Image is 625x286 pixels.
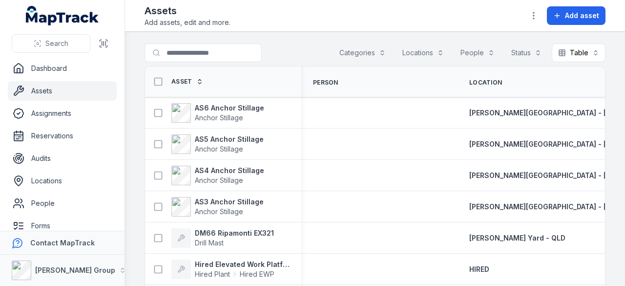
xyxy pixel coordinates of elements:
[195,103,264,113] strong: AS6 Anchor Stillage
[8,81,117,101] a: Assets
[195,113,243,122] span: Anchor Stillage
[454,44,501,62] button: People
[145,4,230,18] h2: Assets
[469,234,565,242] span: [PERSON_NAME] Yard - QLD
[8,194,117,213] a: People
[171,260,290,279] a: Hired Elevated Work PlatformHired PlantHired EWP
[195,260,290,269] strong: Hired Elevated Work Platform
[8,149,117,168] a: Audits
[195,134,264,144] strong: AS5 Anchor Stillage
[565,11,599,21] span: Add asset
[45,39,68,48] span: Search
[35,266,115,274] strong: [PERSON_NAME] Group
[547,6,605,25] button: Add asset
[240,269,274,279] span: Hired EWP
[8,126,117,146] a: Reservations
[505,44,548,62] button: Status
[552,44,605,62] button: Table
[8,59,117,78] a: Dashboard
[469,264,489,274] a: HIRED
[195,176,243,184] span: Anchor Stillage
[195,239,224,247] span: Drill Mast
[171,197,264,217] a: AS3 Anchor StillageAnchor Stillage
[171,134,264,154] a: AS5 Anchor StillageAnchor Stillage
[8,104,117,123] a: Assignments
[469,79,502,87] span: Location
[171,228,274,248] a: DM66 Ripamonti EX321Drill Mast
[145,18,230,27] span: Add assets, edit and more.
[469,265,489,273] span: HIRED
[30,239,95,247] strong: Contact MapTrack
[195,145,243,153] span: Anchor Stillage
[195,197,264,207] strong: AS3 Anchor Stillage
[469,233,565,243] a: [PERSON_NAME] Yard - QLD
[171,78,192,86] span: Asset
[333,44,392,62] button: Categories
[313,79,338,87] span: Person
[195,228,274,238] strong: DM66 Ripamonti EX321
[12,34,90,53] button: Search
[396,44,450,62] button: Locations
[195,207,243,216] span: Anchor Stillage
[8,171,117,191] a: Locations
[8,216,117,236] a: Forms
[195,166,264,176] strong: AS4 Anchor Stillage
[26,6,99,25] a: MapTrack
[195,269,230,279] span: Hired Plant
[171,103,264,123] a: AS6 Anchor StillageAnchor Stillage
[171,166,264,185] a: AS4 Anchor StillageAnchor Stillage
[171,78,203,86] a: Asset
